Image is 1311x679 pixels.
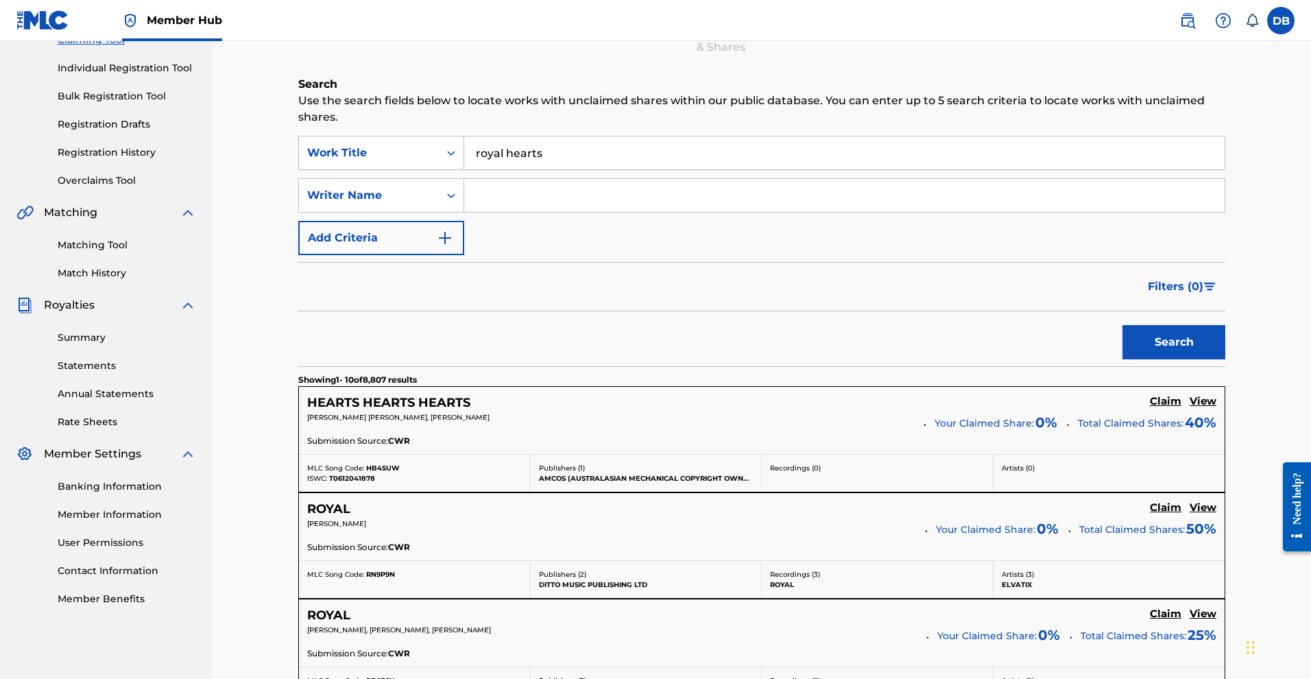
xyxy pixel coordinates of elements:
span: Submission Source: [307,647,388,660]
a: View [1190,501,1216,516]
a: Annual Statements [58,387,196,401]
div: Help [1210,7,1237,34]
span: Member Hub [147,12,222,28]
img: search [1179,12,1196,29]
span: Matching [44,204,97,221]
span: [PERSON_NAME] [PERSON_NAME], [PERSON_NAME] [307,413,490,422]
p: Recordings ( 0 ) [770,463,985,473]
span: 40 % [1185,412,1216,433]
h5: Claim [1150,501,1181,514]
span: MLC Song Code: [307,464,364,473]
a: Bulk Registration Tool [58,89,196,104]
span: Filters ( 0 ) [1148,278,1203,295]
p: Showing 1 - 10 of 8,807 results [298,374,417,386]
span: MLC Song Code: [307,570,364,579]
h5: Claim [1150,395,1181,408]
p: AMCOS (AUSTRALASIAN MECHANICAL COPYRIGHT OWNERS SOCIETY) [539,473,754,484]
a: Registration Drafts [58,117,196,132]
span: RN9P9N [366,570,395,579]
span: 25 % [1188,625,1216,645]
a: Individual Registration Tool [58,61,196,75]
img: Matching [16,204,34,221]
span: Total Claimed Shares: [1079,523,1185,536]
a: Statements [58,359,196,373]
img: expand [180,204,196,221]
span: 0 % [1035,412,1057,433]
p: Artists ( 3 ) [1002,569,1217,580]
a: View [1190,395,1216,410]
div: Writer Name [307,187,431,204]
a: Summary [58,331,196,345]
a: Registration History [58,145,196,160]
a: Contact Information [58,564,196,578]
button: Add Criteria [298,221,464,255]
span: ISWC: [307,474,327,483]
h5: HEARTS HEARTS HEARTS [307,395,470,411]
img: MLC Logo [16,10,69,30]
a: Banking Information [58,479,196,494]
p: ELVATIX [1002,580,1217,590]
img: Royalties [16,297,33,313]
span: Your Claimed Share: [935,416,1034,431]
span: [PERSON_NAME], [PERSON_NAME], [PERSON_NAME] [307,626,491,634]
span: 0 % [1037,519,1059,539]
span: 50 % [1186,519,1216,539]
form: Search Form [298,136,1225,366]
span: Member Settings [44,446,141,462]
iframe: Chat Widget [1242,613,1311,679]
img: help [1215,12,1231,29]
img: Top Rightsholder [122,12,139,29]
iframe: Resource Center [1273,447,1311,567]
p: Use the search fields below to locate works with unclaimed shares within our public database. You... [298,93,1225,126]
img: Member Settings [16,446,33,462]
a: Rate Sheets [58,415,196,429]
div: Notifications [1245,14,1259,27]
h5: ROYAL [307,501,350,517]
h5: View [1190,395,1216,408]
h5: ROYAL [307,608,350,623]
span: Royalties [44,297,95,313]
span: Total Claimed Shares: [1078,417,1183,429]
button: Search [1122,325,1225,359]
span: 0 % [1038,625,1060,645]
p: DITTO MUSIC PUBLISHING LTD [539,580,754,590]
img: filter [1204,283,1216,291]
span: Your Claimed Share: [937,629,1037,643]
div: Drag [1247,627,1255,668]
a: View [1190,608,1216,623]
a: Match History [58,266,196,281]
a: Matching Tool [58,238,196,252]
p: ROYAL [770,580,985,590]
span: HB4SUW [366,464,400,473]
a: Member Information [58,508,196,522]
span: Submission Source: [307,435,388,447]
p: Publishers ( 2 ) [539,569,754,580]
h6: Search [298,76,1225,93]
div: Work Title [307,145,431,161]
div: User Menu [1267,7,1295,34]
span: Submission Source: [307,541,388,553]
span: Your Claimed Share: [936,523,1035,537]
a: Overclaims Tool [58,174,196,188]
a: Public Search [1174,7,1201,34]
span: CWR [388,647,410,660]
span: T0612041878 [329,474,375,483]
span: [PERSON_NAME] [307,519,366,528]
p: Recordings ( 3 ) [770,569,985,580]
span: Total Claimed Shares: [1081,630,1186,642]
button: Filters (0) [1140,270,1225,304]
p: Artists ( 0 ) [1002,463,1217,473]
img: expand [180,446,196,462]
p: Publishers ( 1 ) [539,463,754,473]
span: CWR [388,435,410,447]
h5: View [1190,501,1216,514]
h5: Claim [1150,608,1181,621]
span: CWR [388,541,410,553]
a: Member Benefits [58,592,196,606]
h5: View [1190,608,1216,621]
a: User Permissions [58,536,196,550]
img: 9d2ae6d4665cec9f34b9.svg [437,230,453,246]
